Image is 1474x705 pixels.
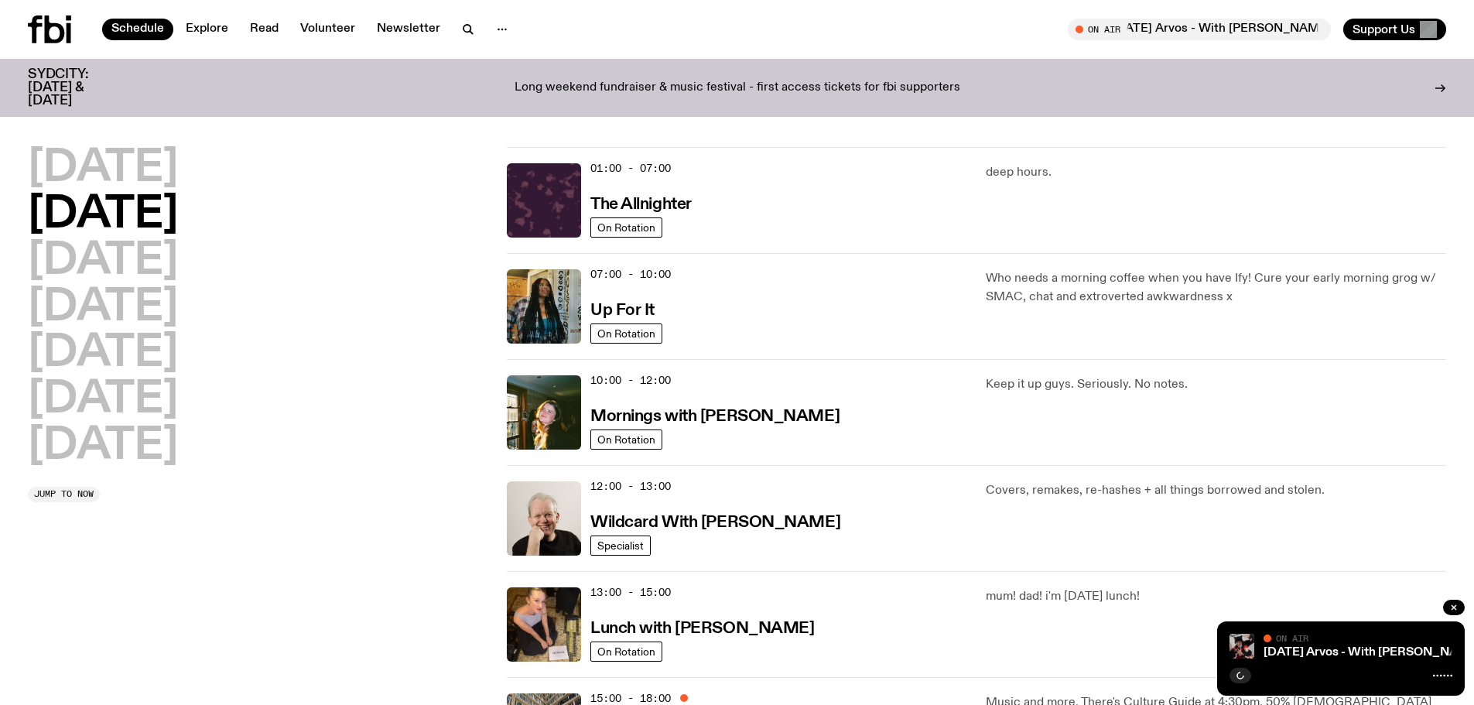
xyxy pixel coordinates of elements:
span: On Rotation [597,433,655,445]
span: 10:00 - 12:00 [590,373,671,388]
span: On Rotation [597,327,655,339]
p: deep hours. [986,163,1446,182]
p: Covers, remakes, re-hashes + all things borrowed and stolen. [986,481,1446,500]
a: On Rotation [590,323,662,344]
span: 13:00 - 15:00 [590,585,671,600]
p: mum! dad! i'm [DATE] lunch! [986,587,1446,606]
a: Explore [176,19,238,40]
h3: Up For It [590,303,655,319]
a: Wildcard With [PERSON_NAME] [590,512,840,531]
a: On Rotation [590,217,662,238]
button: Support Us [1343,19,1446,40]
img: Stuart is smiling charmingly, wearing a black t-shirt against a stark white background. [507,481,581,556]
img: SLC lunch cover [507,587,581,662]
a: Mornings with [PERSON_NAME] [590,406,840,425]
h3: SYDCITY: [DATE] & [DATE] [28,68,127,108]
span: 01:00 - 07:00 [590,161,671,176]
button: [DATE] [28,332,178,375]
button: On Air[DATE] Arvos - With [PERSON_NAME] [1068,19,1331,40]
span: Specialist [597,539,644,551]
span: 07:00 - 10:00 [590,267,671,282]
a: On Rotation [590,430,662,450]
button: [DATE] [28,286,178,330]
h3: Wildcard With [PERSON_NAME] [590,515,840,531]
h3: The Allnighter [590,197,692,213]
button: [DATE] [28,240,178,283]
span: Support Us [1353,22,1415,36]
span: On Rotation [597,221,655,233]
span: 12:00 - 13:00 [590,479,671,494]
h3: Lunch with [PERSON_NAME] [590,621,814,637]
button: [DATE] [28,378,178,422]
span: On Air [1276,633,1308,643]
a: Schedule [102,19,173,40]
a: Lunch with [PERSON_NAME] [590,618,814,637]
p: Keep it up guys. Seriously. No notes. [986,375,1446,394]
button: Jump to now [28,487,100,502]
p: Long weekend fundraiser & music festival - first access tickets for fbi supporters [515,81,960,95]
span: Jump to now [34,490,94,498]
a: Specialist [590,536,651,556]
span: On Rotation [597,645,655,657]
a: Up For It [590,299,655,319]
a: The Allnighter [590,193,692,213]
button: [DATE] [28,193,178,237]
a: Read [241,19,288,40]
img: Ify - a Brown Skin girl with black braided twists, looking up to the side with her tongue stickin... [507,269,581,344]
img: Freya smiles coyly as she poses for the image. [507,375,581,450]
h3: Mornings with [PERSON_NAME] [590,409,840,425]
a: Volunteer [291,19,364,40]
button: [DATE] [28,147,178,190]
a: On Rotation [590,642,662,662]
button: [DATE] [28,425,178,468]
a: Newsletter [368,19,450,40]
p: Who needs a morning coffee when you have Ify! Cure your early morning grog w/ SMAC, chat and extr... [986,269,1446,306]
